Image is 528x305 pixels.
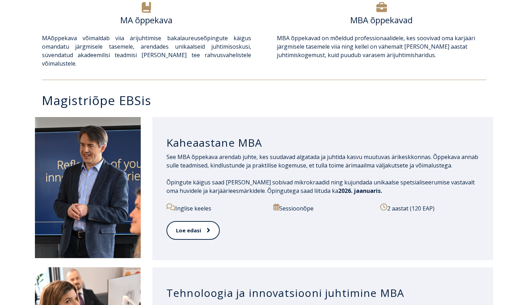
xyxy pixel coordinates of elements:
h3: Magistriõpe EBSis [42,94,493,106]
h6: MA õppekava [42,15,251,25]
img: DSC_2098 [35,117,141,258]
h3: Kaheaastane MBA [166,136,479,150]
span: õppekava võimaldab viia ärijuhtimise bakalaureuseõpingute käigus omandatu järgmisele tasemele, ar... [42,34,251,67]
a: MBA [277,34,290,42]
span: 2026. jaanuaris. [338,187,382,195]
p: Õpingute käigus saad [PERSON_NAME] sobivad mikrokraadid ning kujundada unikaalse spetsialiseerumi... [166,178,479,195]
p: 2 aastat (120 EAP) [380,203,479,213]
a: MA [42,34,51,42]
h6: MBA õppekavad [277,15,486,25]
a: Loe edasi [166,221,220,240]
p: Inglise keeles [166,203,265,213]
h3: Tehnoloogia ja innovatsiooni juhtimine MBA [166,286,479,300]
p: Sessioonõpe [273,203,372,213]
p: See MBA õppekava arendab juhte, kes suudavad algatada ja juhtida kasvu muutuvas ärikeskkonnas. Õp... [166,153,479,170]
p: õppekavad on mõeldud professionaalidele, kes soovivad oma karjääri järgmisele tasemele viia ning ... [277,34,486,59]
